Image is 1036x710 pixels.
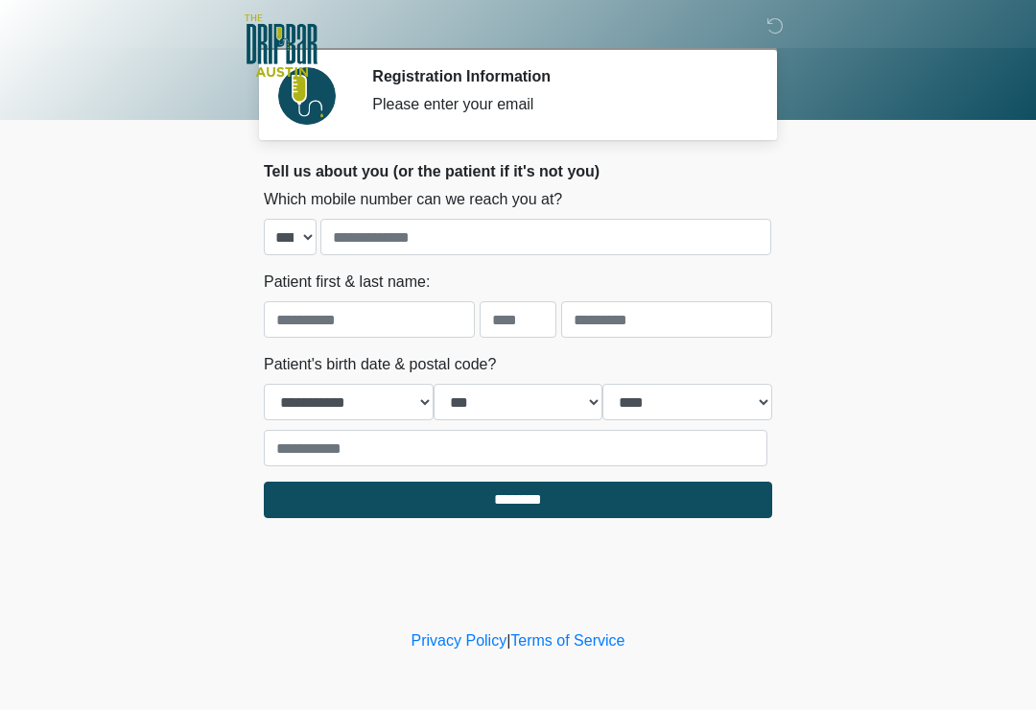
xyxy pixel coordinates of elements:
label: Which mobile number can we reach you at? [264,188,562,211]
h2: Tell us about you (or the patient if it's not you) [264,162,772,180]
img: Agent Avatar [278,67,336,125]
img: The DRIPBaR - Austin The Domain Logo [245,14,318,77]
a: Privacy Policy [412,632,507,649]
label: Patient first & last name: [264,271,430,294]
label: Patient's birth date & postal code? [264,353,496,376]
a: | [506,632,510,649]
a: Terms of Service [510,632,624,649]
div: Please enter your email [372,93,743,116]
